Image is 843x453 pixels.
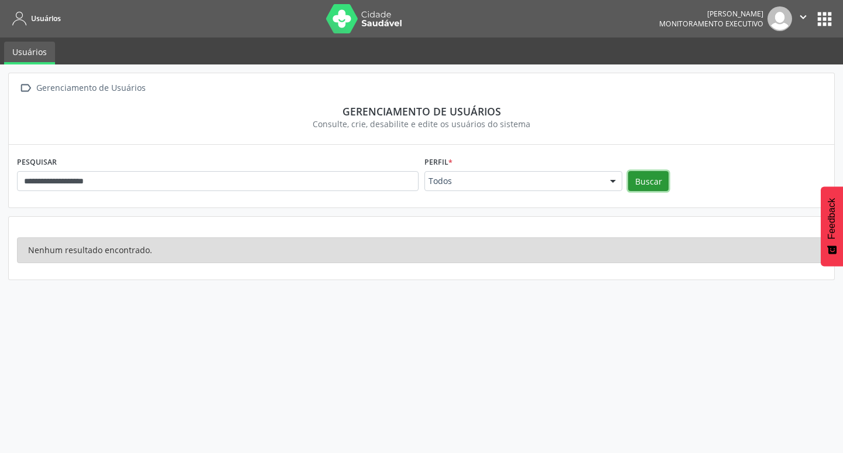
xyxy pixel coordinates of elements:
label: PESQUISAR [17,153,57,171]
button:  [792,6,814,31]
label: Perfil [424,153,453,171]
span: Usuários [31,13,61,23]
span: Feedback [827,198,837,239]
div: Consulte, crie, desabilite e edite os usuários do sistema [25,118,818,130]
div: Nenhum resultado encontrado. [17,237,826,263]
button: Buscar [628,171,669,191]
a:  Gerenciamento de Usuários [17,80,148,97]
img: img [767,6,792,31]
i:  [17,80,34,97]
i:  [797,11,810,23]
div: [PERSON_NAME] [659,9,763,19]
a: Usuários [8,9,61,28]
span: Monitoramento Executivo [659,19,763,29]
div: Gerenciamento de Usuários [34,80,148,97]
a: Usuários [4,42,55,64]
button: Feedback - Mostrar pesquisa [821,186,843,266]
button: apps [814,9,835,29]
div: Gerenciamento de usuários [25,105,818,118]
span: Todos [429,175,598,187]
